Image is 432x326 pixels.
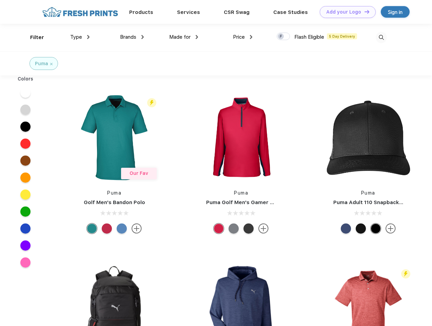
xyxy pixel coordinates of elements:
[84,199,145,205] a: Golf Men's Bandon Polo
[196,92,286,183] img: func=resize&h=266
[206,199,313,205] a: Puma Golf Men's Gamer Golf Quarter-Zip
[243,223,254,234] div: Puma Black
[69,92,159,183] img: func=resize&h=266
[87,223,97,234] div: Green Lagoon
[323,92,413,183] img: func=resize&h=266
[107,190,121,196] a: Puma
[102,223,112,234] div: Ski Patrol
[224,9,250,15] a: CSR Swag
[129,9,153,15] a: Products
[196,35,198,39] img: dropdown.png
[130,170,148,176] span: Our Fav
[233,34,245,40] span: Price
[386,223,396,234] img: more.svg
[356,223,366,234] div: Pma Blk with Pma Blk
[229,223,239,234] div: Quiet Shade
[40,6,120,18] img: fo%20logo%202.webp
[250,35,252,39] img: dropdown.png
[361,190,375,196] a: Puma
[35,60,48,67] div: Puma
[214,223,224,234] div: Ski Patrol
[365,10,369,14] img: DT
[258,223,269,234] img: more.svg
[177,9,200,15] a: Services
[371,223,381,234] div: Pma Blk Pma Blk
[13,75,39,83] div: Colors
[147,98,156,107] img: flash_active_toggle.svg
[388,8,402,16] div: Sign in
[87,35,90,39] img: dropdown.png
[234,190,248,196] a: Puma
[30,34,44,41] div: Filter
[381,6,410,18] a: Sign in
[341,223,351,234] div: Peacoat Qut Shd
[401,269,410,278] img: flash_active_toggle.svg
[294,34,324,40] span: Flash Eligible
[70,34,82,40] span: Type
[120,34,136,40] span: Brands
[50,63,53,65] img: filter_cancel.svg
[169,34,191,40] span: Made for
[141,35,144,39] img: dropdown.png
[376,32,387,43] img: desktop_search.svg
[132,223,142,234] img: more.svg
[326,9,361,15] div: Add your Logo
[327,33,357,39] span: 5 Day Delivery
[117,223,127,234] div: Lake Blue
